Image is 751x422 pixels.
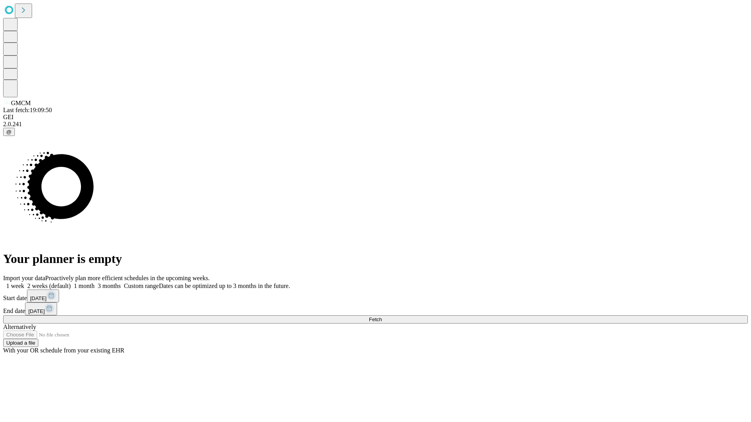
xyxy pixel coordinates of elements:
[3,302,748,315] div: End date
[74,283,95,289] span: 1 month
[30,295,47,301] span: [DATE]
[98,283,121,289] span: 3 months
[3,107,52,113] span: Last fetch: 19:09:50
[3,324,36,330] span: Alternatively
[124,283,159,289] span: Custom range
[27,283,71,289] span: 2 weeks (default)
[369,316,382,322] span: Fetch
[25,302,57,315] button: [DATE]
[6,129,12,135] span: @
[3,315,748,324] button: Fetch
[27,290,59,302] button: [DATE]
[11,100,31,106] span: GMCM
[6,283,24,289] span: 1 week
[45,275,210,281] span: Proactively plan more efficient schedules in the upcoming weeks.
[3,114,748,121] div: GEI
[3,290,748,302] div: Start date
[3,339,38,347] button: Upload a file
[3,347,124,354] span: With your OR schedule from your existing EHR
[3,121,748,128] div: 2.0.241
[3,275,45,281] span: Import your data
[3,252,748,266] h1: Your planner is empty
[28,308,45,314] span: [DATE]
[159,283,290,289] span: Dates can be optimized up to 3 months in the future.
[3,128,15,136] button: @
